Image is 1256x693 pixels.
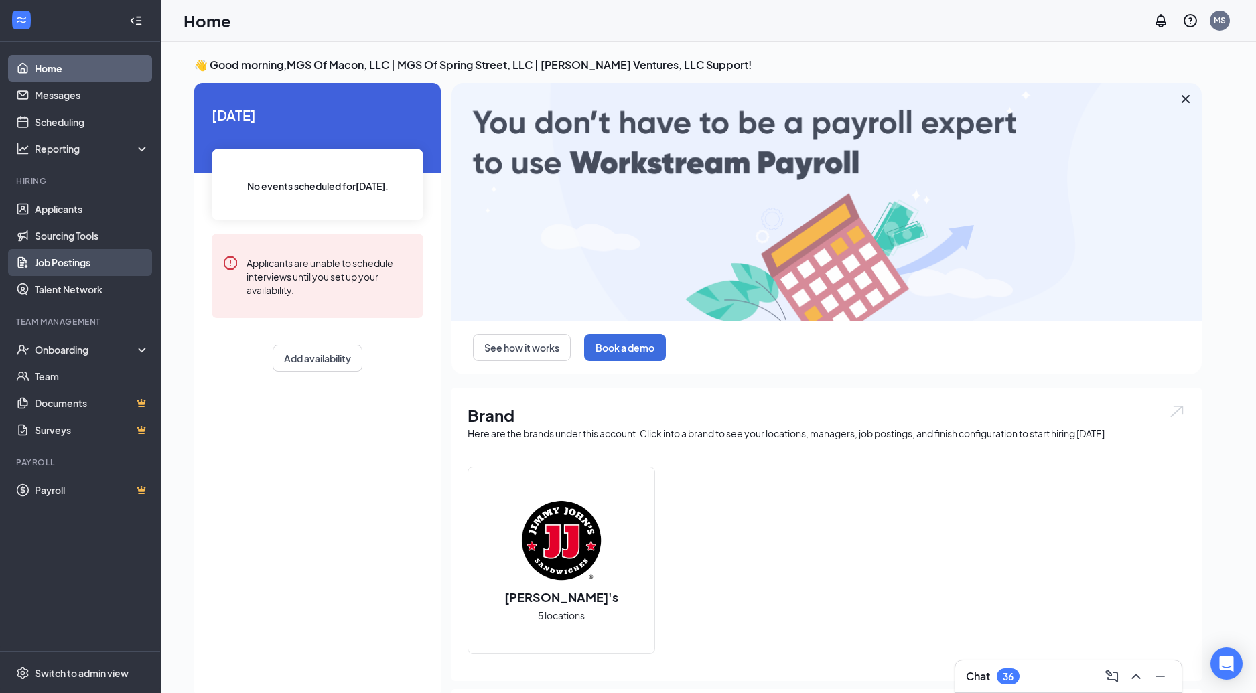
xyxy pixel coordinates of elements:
svg: Error [222,255,238,271]
a: Job Postings [35,249,149,276]
h2: [PERSON_NAME]'s [491,589,632,605]
div: Hiring [16,175,147,187]
svg: ComposeMessage [1104,668,1120,684]
button: ChevronUp [1125,666,1147,687]
div: MS [1214,15,1226,26]
h1: Brand [468,404,1186,427]
div: Here are the brands under this account. Click into a brand to see your locations, managers, job p... [468,427,1186,440]
svg: Settings [16,666,29,680]
a: Applicants [35,196,149,222]
button: See how it works [473,334,571,361]
h1: Home [184,9,231,32]
svg: Cross [1178,91,1194,107]
img: open.6027fd2a22e1237b5b06.svg [1168,404,1186,419]
img: Jimmy John's [518,497,604,583]
button: Add availability [273,345,362,372]
a: Messages [35,82,149,108]
a: Home [35,55,149,82]
svg: Analysis [16,142,29,155]
svg: UserCheck [16,343,29,356]
h3: 👋 Good morning, MGS Of Macon, LLC | MGS Of Spring Street, LLC | [PERSON_NAME] Ventures, LLC Suppo... [194,58,1202,72]
a: Sourcing Tools [35,222,149,249]
a: SurveysCrown [35,416,149,443]
svg: ChevronUp [1128,668,1144,684]
div: Applicants are unable to schedule interviews until you set up your availability. [247,255,413,297]
div: Onboarding [35,343,138,356]
svg: Notifications [1153,13,1169,29]
a: PayrollCrown [35,477,149,504]
div: Payroll [16,457,147,468]
img: payroll-large.gif [451,83,1202,321]
button: Minimize [1149,666,1171,687]
div: 36 [1003,671,1014,682]
svg: WorkstreamLogo [15,13,28,27]
div: Open Intercom Messenger [1210,647,1243,680]
span: No events scheduled for [DATE] . [247,179,389,194]
div: Team Management [16,316,147,327]
a: DocumentsCrown [35,390,149,416]
span: [DATE] [212,104,423,125]
button: ComposeMessage [1101,666,1123,687]
a: Team [35,363,149,390]
svg: Minimize [1152,668,1168,684]
svg: Collapse [129,14,143,27]
a: Talent Network [35,276,149,303]
button: Book a demo [584,334,666,361]
div: Switch to admin view [35,666,129,680]
div: Reporting [35,142,150,155]
a: Scheduling [35,108,149,135]
span: 5 locations [538,608,585,623]
h3: Chat [966,669,990,684]
svg: QuestionInfo [1182,13,1198,29]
